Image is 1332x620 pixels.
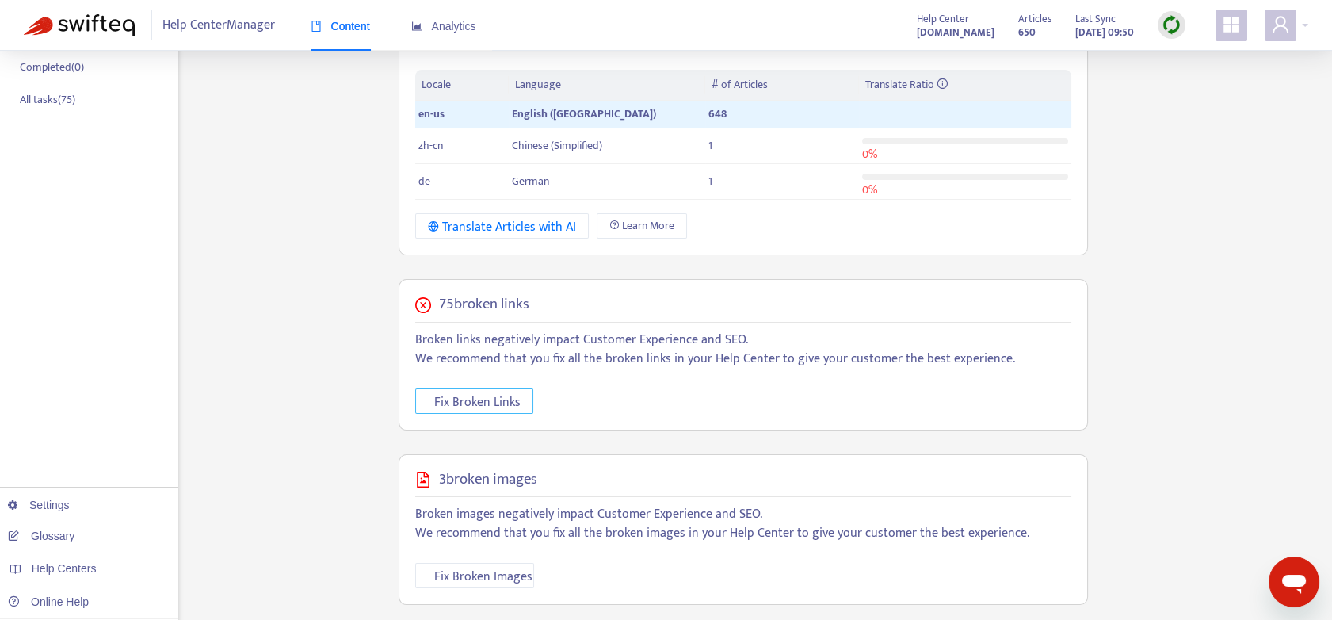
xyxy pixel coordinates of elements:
h5: 75 broken links [439,296,529,314]
span: 1 [708,172,712,190]
a: Learn More [597,213,687,239]
h5: 3 broken images [439,471,537,489]
div: Translate Articles with AI [428,217,576,237]
img: Swifteq [24,14,135,36]
span: Analytics [411,20,476,33]
span: Help Center [917,10,969,28]
a: Glossary [8,530,74,542]
strong: 650 [1018,24,1036,41]
span: appstore [1222,15,1241,34]
span: Help Center Manager [162,10,275,40]
span: zh-cn [418,136,443,155]
button: Fix Broken Images [415,563,534,588]
button: Translate Articles with AI [415,213,589,239]
span: en-us [418,105,445,123]
span: Fix Broken Images [434,567,532,587]
p: Completed ( 0 ) [20,59,84,75]
span: 1 [708,136,712,155]
span: Fix Broken Links [434,392,521,412]
th: Locale [415,70,509,101]
p: All tasks ( 75 ) [20,91,75,108]
a: Settings [8,499,70,511]
a: [DOMAIN_NAME] [917,23,994,41]
img: sync.dc5367851b00ba804db3.png [1162,15,1181,35]
span: Content [311,20,370,33]
span: de [418,172,430,190]
span: Last Sync [1075,10,1116,28]
span: file-image [415,472,431,488]
th: # of Articles [705,70,858,101]
span: user [1271,15,1290,34]
span: 0 % [862,145,877,163]
span: Learn More [622,217,674,235]
span: book [311,21,322,32]
span: area-chart [411,21,422,32]
span: Articles [1018,10,1051,28]
div: Translate Ratio [865,76,1065,94]
th: Language [509,70,705,101]
p: Broken images negatively impact Customer Experience and SEO. We recommend that you fix all the br... [415,505,1071,543]
p: Broken links negatively impact Customer Experience and SEO. We recommend that you fix all the bro... [415,331,1071,369]
span: Chinese (Simplified) [512,136,602,155]
span: close-circle [415,297,431,313]
span: 0 % [862,181,877,199]
strong: [DOMAIN_NAME] [917,24,994,41]
a: Online Help [8,595,89,608]
iframe: Button to launch messaging window [1269,557,1319,607]
span: 648 [708,105,727,123]
span: English ([GEOGRAPHIC_DATA]) [512,105,656,123]
span: Help Centers [32,562,97,575]
span: German [512,172,549,190]
button: Fix Broken Links [415,388,533,414]
strong: [DATE] 09:50 [1075,24,1134,41]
